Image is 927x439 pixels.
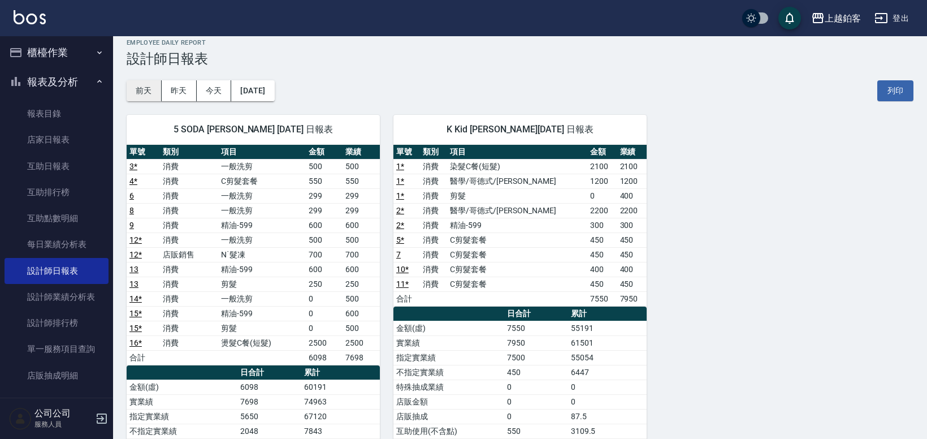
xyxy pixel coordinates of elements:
a: 報表目錄 [5,101,109,127]
td: 店販抽成 [393,409,504,424]
button: 今天 [197,80,232,101]
th: 單號 [393,145,421,160]
td: 700 [343,247,380,262]
td: 299 [343,203,380,218]
td: 6098 [306,350,343,365]
button: [DATE] [231,80,274,101]
td: 消費 [420,159,447,174]
a: 互助點數明細 [5,205,109,231]
td: 消費 [420,174,447,188]
td: 燙髮C餐(短髮) [218,335,305,350]
h5: 公司公司 [34,408,92,419]
a: 每日業績分析表 [5,231,109,257]
td: 消費 [160,277,218,291]
td: 消費 [160,262,218,277]
th: 累計 [301,365,380,380]
td: 精油-599 [218,262,305,277]
td: 5650 [237,409,301,424]
button: 櫃檯作業 [5,38,109,67]
td: 55191 [568,321,647,335]
td: 消費 [160,159,218,174]
td: 450 [587,277,617,291]
td: 一般洗剪 [218,291,305,306]
td: 299 [306,188,343,203]
td: 2200 [587,203,617,218]
td: 一般洗剪 [218,159,305,174]
th: 日合計 [237,365,301,380]
td: 1200 [617,174,647,188]
td: 剪髮 [447,188,587,203]
td: 消費 [420,262,447,277]
p: 服務人員 [34,419,92,429]
td: 指定實業績 [393,350,504,365]
td: 剪髮 [218,321,305,335]
td: 實業績 [393,335,504,350]
a: 互助日報表 [5,153,109,179]
td: 醫學/哥德式/[PERSON_NAME] [447,203,587,218]
th: 項目 [447,145,587,160]
td: 500 [306,159,343,174]
td: 299 [343,188,380,203]
td: 消費 [160,218,218,233]
td: 6447 [568,365,647,380]
div: 上越鉑客 [825,11,861,25]
td: 消費 [160,321,218,335]
td: 7698 [343,350,380,365]
td: 450 [587,247,617,262]
td: 0 [504,409,568,424]
td: 550 [343,174,380,188]
td: 醫學/哥德式/[PERSON_NAME] [447,174,587,188]
td: 400 [617,188,647,203]
td: 3109.5 [568,424,647,438]
td: 消費 [420,188,447,203]
td: 消費 [420,203,447,218]
button: 上越鉑客 [807,7,865,30]
td: 300 [587,218,617,233]
td: C剪髮套餐 [447,277,587,291]
td: 500 [343,159,380,174]
td: C剪髮套餐 [218,174,305,188]
td: 0 [587,188,617,203]
td: 互助使用(不含點) [393,424,504,438]
img: Logo [14,10,46,24]
td: 合計 [127,350,160,365]
td: 0 [504,394,568,409]
button: 昨天 [162,80,197,101]
td: 2048 [237,424,301,438]
td: 實業績 [127,394,237,409]
td: 消費 [160,188,218,203]
td: 店販金額 [393,394,504,409]
th: 項目 [218,145,305,160]
button: 客戶管理 [5,393,109,423]
td: 0 [306,291,343,306]
th: 單號 [127,145,160,160]
td: 7843 [301,424,380,438]
a: 9 [129,221,134,230]
td: 0 [306,321,343,335]
th: 金額 [306,145,343,160]
a: 6 [129,191,134,200]
a: 店販抽成明細 [5,363,109,389]
td: 消費 [420,277,447,291]
td: 7550 [587,291,617,306]
h3: 設計師日報表 [127,51,913,67]
td: C剪髮套餐 [447,233,587,247]
td: 300 [617,218,647,233]
td: 600 [343,306,380,321]
td: 2500 [306,335,343,350]
td: 消費 [160,203,218,218]
td: 600 [343,218,380,233]
td: 消費 [160,306,218,321]
td: 450 [587,233,617,247]
td: 店販銷售 [160,247,218,262]
td: 消費 [160,174,218,188]
td: 2200 [617,203,647,218]
td: 精油-599 [447,218,587,233]
th: 類別 [160,145,218,160]
td: 1200 [587,174,617,188]
td: 消費 [420,218,447,233]
td: 消費 [420,247,447,262]
td: 299 [306,203,343,218]
td: C剪髮套餐 [447,247,587,262]
td: 61501 [568,335,647,350]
